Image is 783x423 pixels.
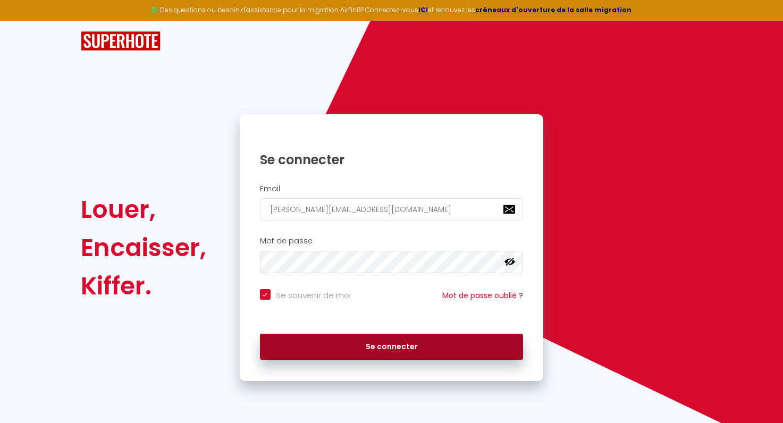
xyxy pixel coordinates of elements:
[81,190,206,229] div: Louer,
[442,290,523,301] a: Mot de passe oublié ?
[475,5,632,14] a: créneaux d'ouverture de la salle migration
[260,198,524,221] input: Ton Email
[260,151,524,168] h1: Se connecter
[260,184,524,193] h2: Email
[260,236,524,246] h2: Mot de passe
[81,31,161,51] img: SuperHote logo
[9,4,40,36] button: Ouvrir le widget de chat LiveChat
[260,334,524,360] button: Se connecter
[418,5,428,14] a: ICI
[81,267,206,305] div: Kiffer.
[81,229,206,267] div: Encaisser,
